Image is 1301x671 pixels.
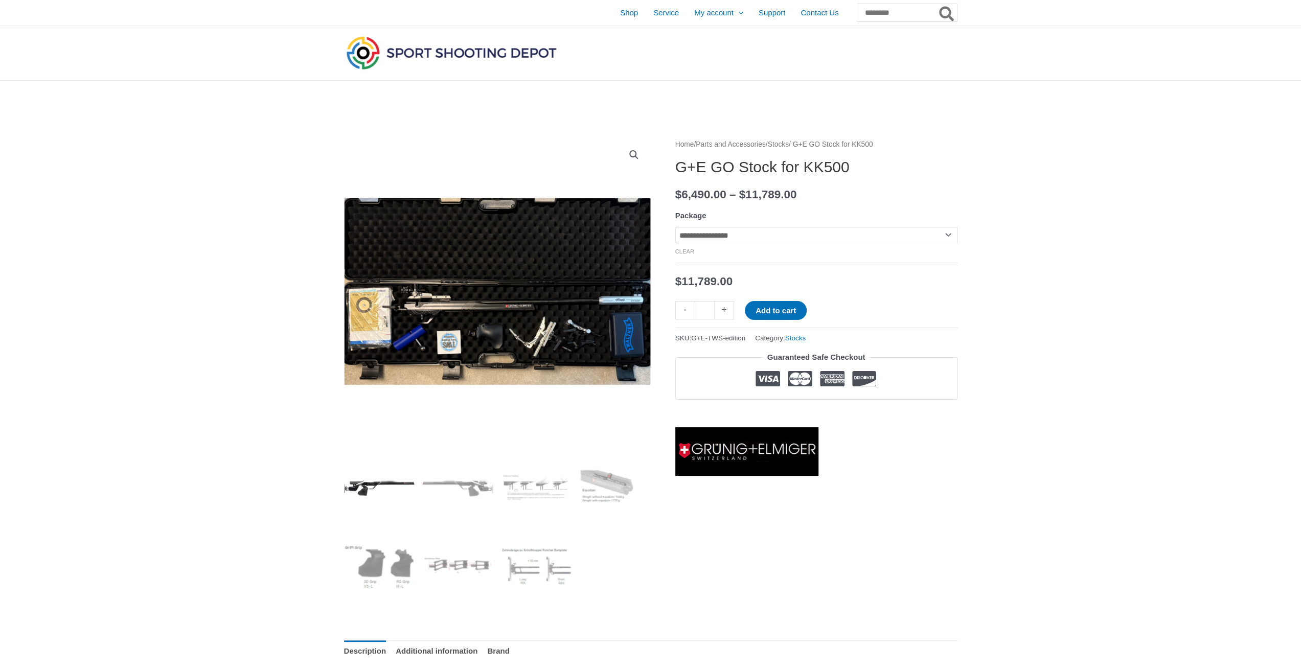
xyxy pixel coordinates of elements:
img: G+E GO Stock for KK500 - Image 2 [422,452,493,523]
a: Additional information [396,640,477,662]
img: G+E GO Stock for KK500 - Image 7 [501,531,572,602]
a: Stocks [768,141,789,148]
span: $ [675,275,682,288]
button: Search [937,4,957,21]
a: Clear options [675,248,695,254]
span: – [729,188,736,201]
img: G+E GO Stock for KK500 - Image 3 [501,452,572,523]
label: Package [675,211,706,220]
span: $ [739,188,746,201]
bdi: 11,789.00 [739,188,797,201]
a: Grünig and Elmiger [675,427,818,476]
bdi: 6,490.00 [675,188,726,201]
span: SKU: [675,332,746,344]
legend: Guaranteed Safe Checkout [763,350,870,364]
img: G+E GO Stock for KK500 - Image 4 [580,452,651,523]
img: G+E GO Stock for KK500 [344,452,415,523]
a: Stocks [785,334,806,342]
bdi: 11,789.00 [675,275,733,288]
input: Product quantity [695,301,715,319]
a: - [675,301,695,319]
a: View full-screen image gallery [625,146,643,164]
nav: Breadcrumb [675,138,957,151]
span: $ [675,188,682,201]
img: G+E GO Stock for KK500 - Image 6 [422,531,493,602]
a: Description [344,640,386,662]
img: G+E GO Stock for KK500 - Image 5 [344,531,415,602]
span: G+E-TWS-edition [691,334,745,342]
img: Sport Shooting Depot [344,34,559,72]
a: Brand [487,640,509,662]
a: Parts and Accessories [696,141,766,148]
span: Category: [755,332,806,344]
h1: G+E GO Stock for KK500 [675,158,957,176]
button: Add to cart [745,301,807,320]
iframe: Customer reviews powered by Trustpilot [675,407,957,420]
a: Home [675,141,694,148]
a: + [715,301,734,319]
